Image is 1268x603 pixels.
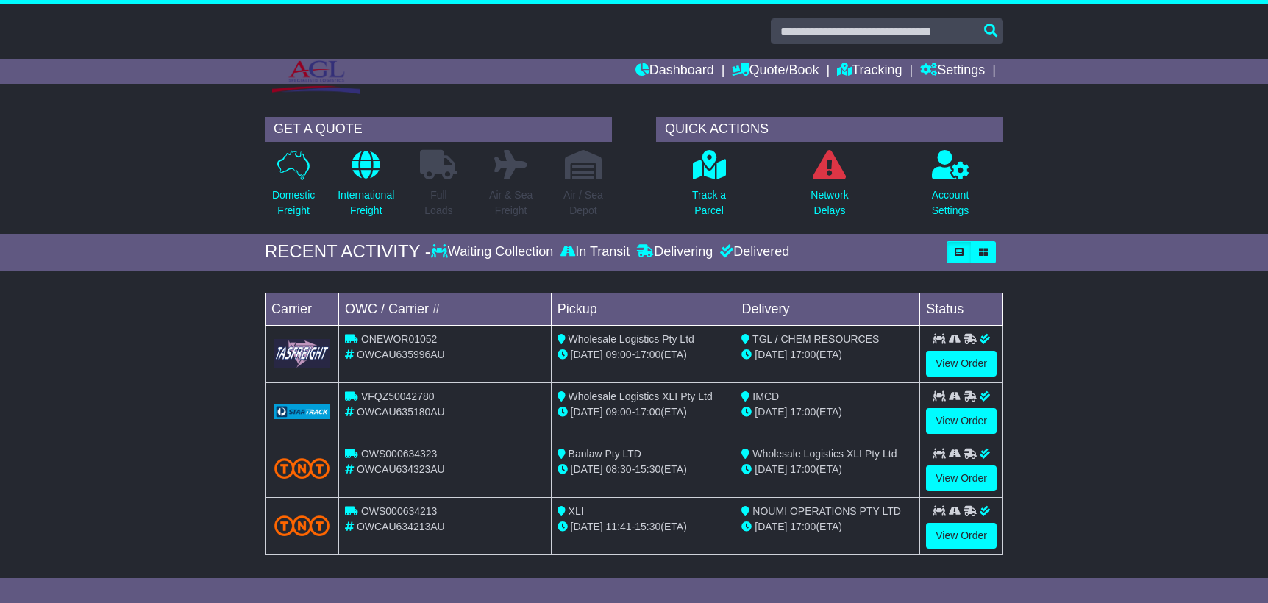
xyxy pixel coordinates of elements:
[569,448,641,460] span: Banlaw Pty LTD
[338,188,394,218] p: International Freight
[692,188,726,218] p: Track a Parcel
[635,59,714,84] a: Dashboard
[752,333,879,345] span: TGL / CHEM RESOURCES
[755,463,787,475] span: [DATE]
[361,448,438,460] span: OWS000634323
[271,149,316,226] a: DomesticFreight
[420,188,457,218] p: Full Loads
[926,523,997,549] a: View Order
[569,505,584,517] span: XLI
[357,406,445,418] span: OWCAU635180AU
[926,465,997,491] a: View Order
[755,521,787,532] span: [DATE]
[635,521,660,532] span: 15:30
[569,390,713,402] span: Wholesale Logistics XLI Pty Ltd
[656,117,1003,142] div: QUICK ACTIONS
[361,390,435,402] span: VFQZ50042780
[606,349,632,360] span: 09:00
[272,188,315,218] p: Domestic Freight
[811,188,848,218] p: Network Delays
[752,390,779,402] span: IMCD
[357,521,445,532] span: OWCAU634213AU
[558,404,730,420] div: - (ETA)
[274,458,330,478] img: TNT_Domestic.png
[606,406,632,418] span: 09:00
[790,521,816,532] span: 17:00
[563,188,603,218] p: Air / Sea Depot
[716,244,789,260] div: Delivered
[932,188,969,218] p: Account Settings
[606,521,632,532] span: 11:41
[569,333,694,345] span: Wholesale Logistics Pty Ltd
[361,333,437,345] span: ONEWOR01052
[790,406,816,418] span: 17:00
[837,59,902,84] a: Tracking
[266,293,339,325] td: Carrier
[265,117,612,142] div: GET A QUOTE
[431,244,557,260] div: Waiting Collection
[732,59,819,84] a: Quote/Book
[741,404,913,420] div: (ETA)
[558,519,730,535] div: - (ETA)
[635,406,660,418] span: 17:00
[691,149,727,226] a: Track aParcel
[790,463,816,475] span: 17:00
[551,293,735,325] td: Pickup
[926,408,997,434] a: View Order
[926,351,997,377] a: View Order
[790,349,816,360] span: 17:00
[489,188,533,218] p: Air & Sea Freight
[755,349,787,360] span: [DATE]
[274,339,330,368] img: GetCarrierServiceLogo
[752,448,897,460] span: Wholesale Logistics XLI Pty Ltd
[571,463,603,475] span: [DATE]
[920,293,1003,325] td: Status
[357,349,445,360] span: OWCAU635996AU
[635,463,660,475] span: 15:30
[633,244,716,260] div: Delivering
[931,149,970,226] a: AccountSettings
[755,406,787,418] span: [DATE]
[741,519,913,535] div: (ETA)
[339,293,552,325] td: OWC / Carrier #
[557,244,633,260] div: In Transit
[274,404,330,419] img: GetCarrierServiceLogo
[606,463,632,475] span: 08:30
[357,463,445,475] span: OWCAU634323AU
[558,462,730,477] div: - (ETA)
[571,349,603,360] span: [DATE]
[635,349,660,360] span: 17:00
[558,347,730,363] div: - (ETA)
[337,149,395,226] a: InternationalFreight
[920,59,985,84] a: Settings
[752,505,900,517] span: NOUMI OPERATIONS PTY LTD
[571,521,603,532] span: [DATE]
[361,505,438,517] span: OWS000634213
[571,406,603,418] span: [DATE]
[741,347,913,363] div: (ETA)
[274,515,330,535] img: TNT_Domestic.png
[810,149,849,226] a: NetworkDelays
[265,241,431,263] div: RECENT ACTIVITY -
[741,462,913,477] div: (ETA)
[735,293,920,325] td: Delivery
